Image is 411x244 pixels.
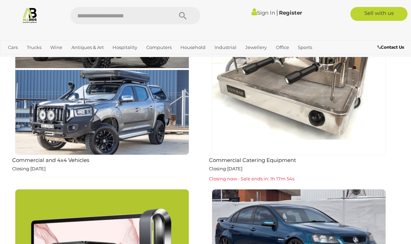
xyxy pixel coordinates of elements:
[24,42,44,53] a: Trucks
[178,42,208,53] a: Household
[378,43,406,51] a: Contact Us
[12,156,195,163] h2: Commercial and 4x4 Vehicles
[209,176,294,181] span: Closing now - Sale ends in: 1h 17m 54s
[209,156,392,163] h2: Commercial Catering Equipment
[69,42,107,53] a: Antiques & Art
[350,7,408,21] a: Sell with us
[5,53,60,65] a: [GEOGRAPHIC_DATA]
[22,7,38,23] img: Allbids.com.au
[273,42,292,53] a: Office
[378,44,404,50] b: Contact Us
[212,42,239,53] a: Industrial
[5,42,21,53] a: Cars
[276,9,278,16] span: |
[279,9,302,16] a: Register
[144,42,175,53] a: Computers
[251,9,275,16] a: Sign In
[295,42,315,53] a: Sports
[110,42,140,53] a: Hospitality
[209,165,392,173] p: Closing [DATE]
[47,42,65,53] a: Wine
[12,165,195,173] p: Closing [DATE]
[165,7,200,24] button: Search
[242,42,270,53] a: Jewellery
